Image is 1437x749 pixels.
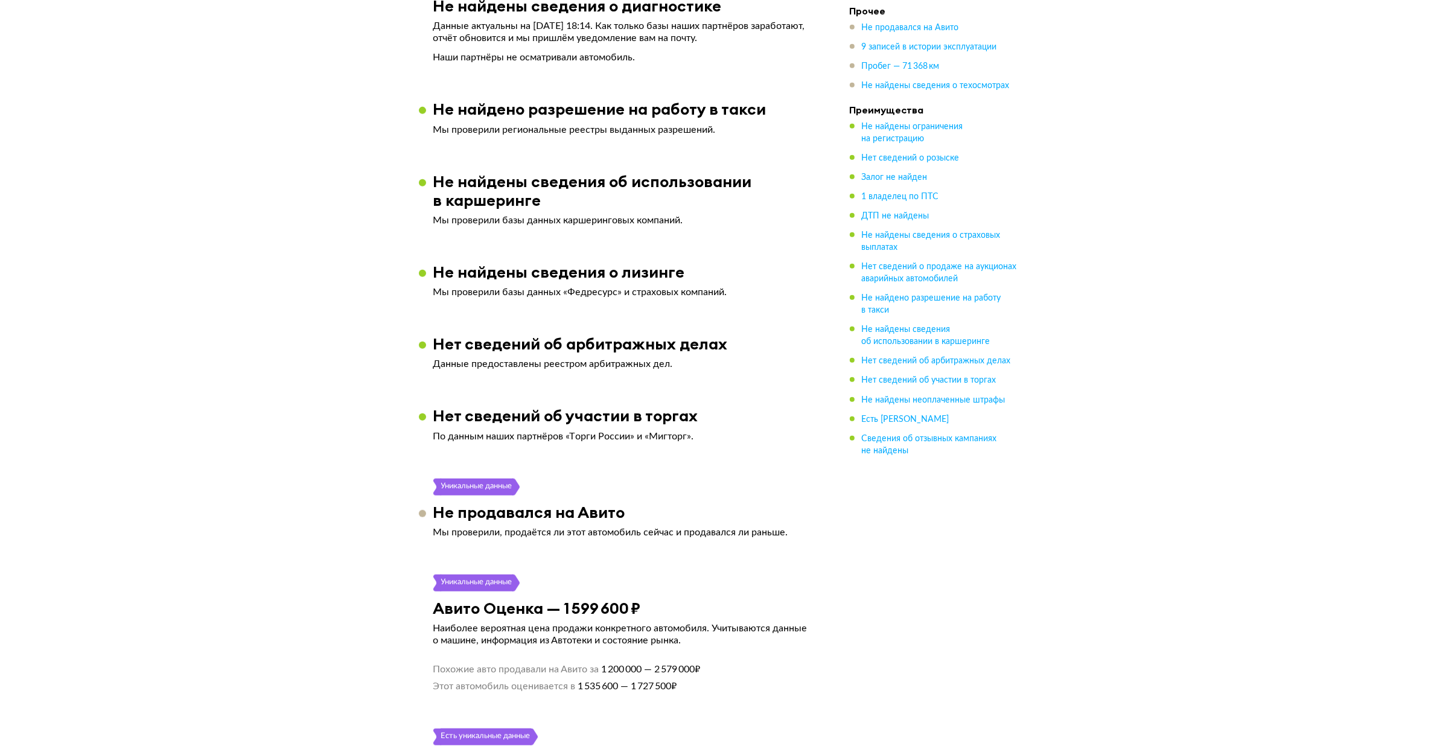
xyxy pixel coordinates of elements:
[862,81,1010,90] span: Не найдены сведения о техосмотрах
[862,62,940,71] span: Пробег — 71 368 км
[433,406,698,425] h3: Нет сведений об участии в торгах
[862,123,963,143] span: Не найдены ограничения на регистрацию
[441,479,513,496] div: Уникальные данные
[862,325,990,346] span: Не найдены сведения об использовании в каршеринге
[599,663,701,675] span: 1 200 000 — 2 579 000 ₽
[433,124,814,136] p: Мы проверили региональные реестры выданных разрешений.
[862,294,1001,314] span: Не найдено разрешение на работу в такси
[862,212,929,220] span: ДТП не найдены
[862,173,928,182] span: Залог не найден
[862,154,960,162] span: Нет сведений о розыске
[862,395,1005,404] span: Не найдены неоплаченные штрафы
[433,51,814,63] p: Наши партнёры не осматривали автомобиль.
[433,20,814,44] p: Данные актуальны на [DATE] 18:14. Как только базы наших партнёров заработают, отчёт обновится и м...
[433,599,641,617] h3: Авито Оценка — 1 599 600 ₽
[433,358,814,370] p: Данные предоставлены реестром арбитражных дел.
[862,376,996,384] span: Нет сведений об участии в торгах
[433,526,814,538] p: Мы проверили, продаётся ли этот автомобиль сейчас и продавался ли раньше.
[441,575,513,591] div: Уникальные данные
[850,5,1019,17] h4: Прочее
[862,193,939,201] span: 1 владелец по ПТС
[862,263,1017,283] span: Нет сведений о продаже на аукционах аварийных автомобилей
[862,357,1011,365] span: Нет сведений об арбитражных делах
[433,430,814,442] p: По данным наших партнёров «Торги России» и «Мигторг».
[862,434,997,454] span: Сведения об отзывных кампаниях не найдены
[433,263,685,281] h3: Не найдены сведения о лизинге
[433,286,814,298] p: Мы проверили базы данных «Федресурс» и страховых компаний.
[576,680,677,692] span: 1 535 600 — 1 727 500 ₽
[433,680,576,692] span: Этот автомобиль оценивается в
[433,172,828,209] h3: Не найдены сведения об использовании в каршеринге
[862,43,997,51] span: 9 записей в истории эксплуатации
[433,503,625,521] h3: Не продавался на Авито
[433,663,599,675] span: Похожие авто продавали на Авито за
[862,415,949,423] span: Есть [PERSON_NAME]
[433,622,814,646] p: Наиболее вероятная цена продажи конкретного автомобиля. Учитываются данные о машине, информация и...
[850,104,1019,116] h4: Преимущества
[862,24,959,32] span: Не продавался на Авито
[441,728,531,745] div: Есть уникальные данные
[433,214,814,226] p: Мы проверили базы данных каршеринговых компаний.
[433,100,766,118] h3: Не найдено разрешение на работу в такси
[433,334,728,353] h3: Нет сведений об арбитражных делах
[862,231,1001,252] span: Не найдены сведения о страховых выплатах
